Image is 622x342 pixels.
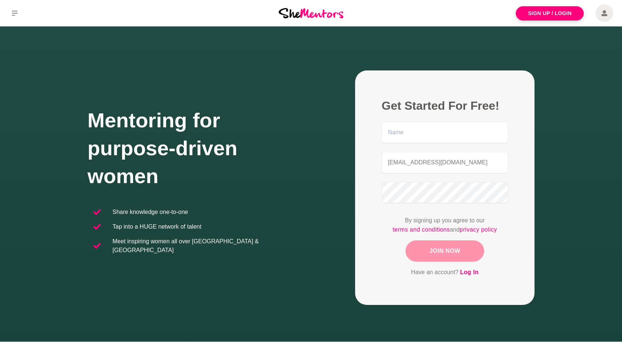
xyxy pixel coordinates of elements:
[382,268,508,277] p: Have an account?
[382,152,508,173] input: Email address
[382,216,508,234] p: By signing up you agree to our and
[516,6,584,21] a: Sign Up / Login
[112,237,305,255] p: Meet inspiring women all over [GEOGRAPHIC_DATA] & [GEOGRAPHIC_DATA]
[279,8,343,18] img: She Mentors Logo
[112,222,201,231] p: Tap into a HUGE network of talent
[460,268,479,277] a: Log In
[382,98,508,113] h2: Get Started For Free!
[460,225,497,234] a: privacy policy
[382,122,508,143] input: Name
[393,225,450,234] a: terms and conditions
[112,208,188,217] p: Share knowledge one-to-one
[87,106,311,190] h1: Mentoring for purpose-driven women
